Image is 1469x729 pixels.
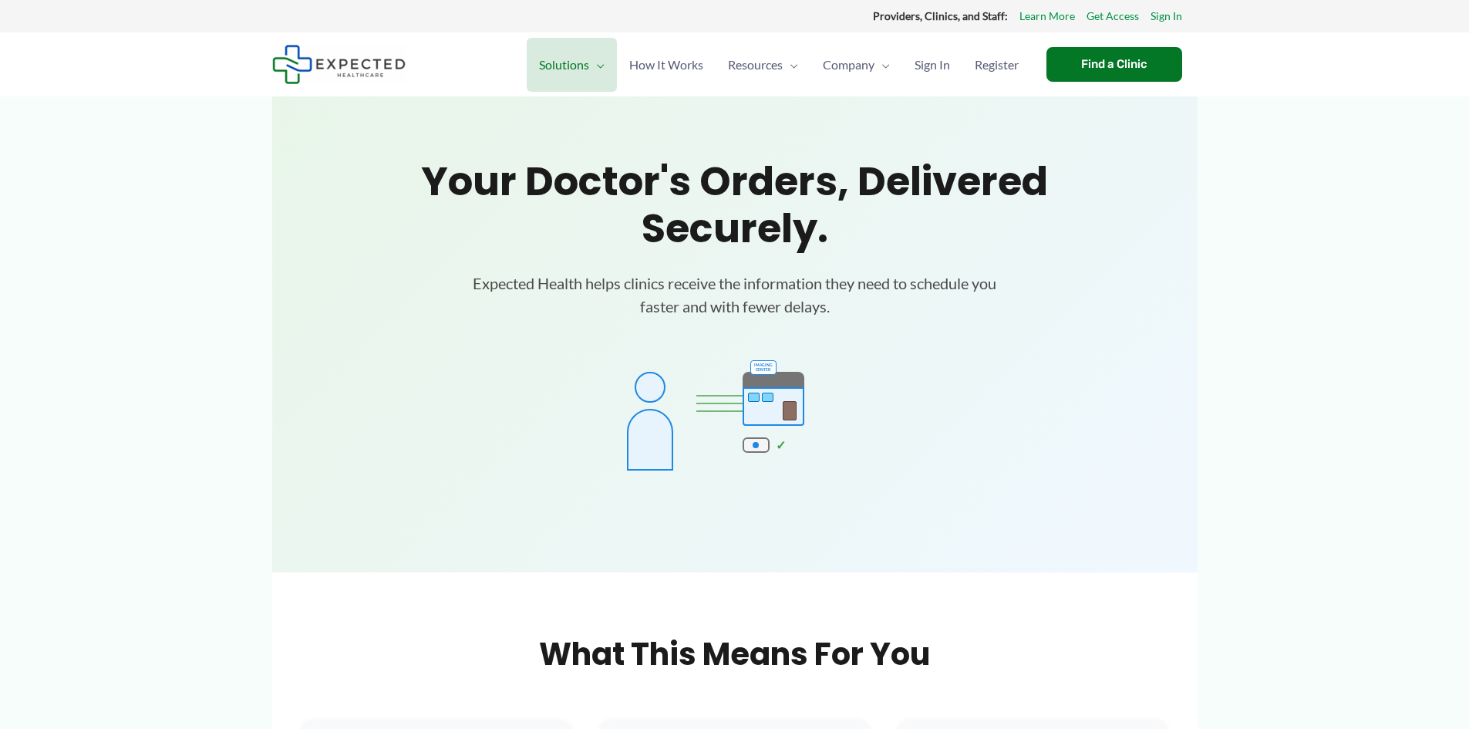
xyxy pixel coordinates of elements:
p: Expected Health helps clinics receive the information they need to schedule you faster and with f... [465,272,1005,318]
div: ✓ [776,434,786,457]
img: Expected Healthcare Logo - side, dark font, small [272,45,406,84]
span: Sign In [915,38,950,92]
span: Menu Toggle [589,38,605,92]
nav: Primary Site Navigation [527,38,1031,92]
a: How It Works [617,38,716,92]
span: Resources [728,38,783,92]
h1: Your doctor's orders, delivered securely. [349,158,1120,253]
a: Learn More [1019,6,1075,26]
div: CENTER [754,368,773,372]
span: Company [823,38,874,92]
a: Register [962,38,1031,92]
span: Solutions [539,38,589,92]
a: CompanyMenu Toggle [810,38,902,92]
div: IMAGING [754,363,773,367]
span: Menu Toggle [874,38,890,92]
span: Menu Toggle [783,38,798,92]
strong: Providers, Clinics, and Staff: [873,9,1008,22]
a: Find a Clinic [1046,47,1182,82]
span: How It Works [629,38,703,92]
a: ResourcesMenu Toggle [716,38,810,92]
a: Sign In [1151,6,1182,26]
span: Register [975,38,1019,92]
h2: What This Means for You [303,634,1167,674]
a: SolutionsMenu Toggle [527,38,617,92]
a: Get Access [1087,6,1139,26]
a: Sign In [902,38,962,92]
